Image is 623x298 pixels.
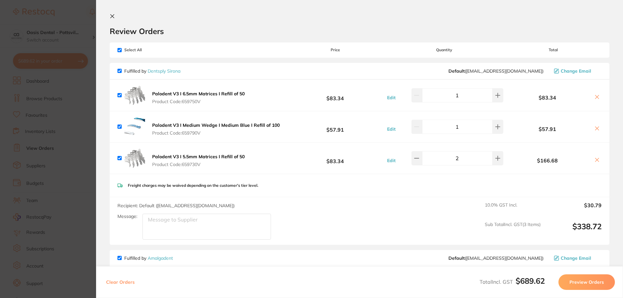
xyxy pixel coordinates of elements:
output: $30.79 [546,202,602,217]
button: Palodent V3 I 5.5mm Matrices I Refill of 50 Product Code:659730V [150,154,247,167]
span: Change Email [561,256,591,261]
button: Preview Orders [558,274,615,290]
b: Palodent V3 I 5.5mm Matrices I Refill of 50 [152,154,245,160]
b: $166.68 [505,158,590,163]
button: Change Email [552,68,602,74]
h2: Review Orders [110,26,609,36]
p: Fulfilled by [124,256,173,261]
b: $83.34 [287,152,384,164]
span: Product Code: 659750V [152,99,245,104]
span: Price [287,48,384,52]
span: Total Incl. GST [480,279,545,285]
b: $57.91 [505,126,590,132]
img: eXF4ZDNhNA [124,148,145,169]
button: Clear Orders [104,274,137,290]
p: Freight charges may be waived depending on the customer's tier level. [128,183,258,188]
img: MXlvdW1yYw [124,85,145,106]
b: $689.62 [516,276,545,286]
b: Default [448,68,465,74]
span: 10.0 % GST Incl. [485,202,541,217]
span: clientservices@dentsplysirona.com [448,68,544,74]
button: Palodent V3 I 6.5mm Matrices I Refill of 50 Product Code:659750V [150,91,247,104]
a: Amalgadent [148,255,173,261]
button: Edit [385,158,397,163]
b: Default [448,255,465,261]
label: Message: [117,214,137,219]
b: $83.34 [287,89,384,101]
a: Dentsply Sirona [148,68,180,74]
b: $57.91 [287,121,384,133]
span: Recipient: Default ( [EMAIL_ADDRESS][DOMAIN_NAME] ) [117,203,235,209]
button: Change Email [552,255,602,261]
button: Palodent V3 I Medium Wedge I Medium Blue I Refill of 100 Product Code:659790V [150,122,282,136]
img: c2Q1dmI1OQ [124,116,145,137]
output: $338.72 [546,222,602,240]
span: info@amalgadent.com.au [448,256,544,261]
span: Select All [117,48,182,52]
b: $83.34 [505,95,590,101]
span: Sub Total Incl. GST ( 3 Items) [485,222,541,240]
span: Product Code: 659730V [152,162,245,167]
span: Total [505,48,602,52]
button: Edit [385,126,397,132]
p: Fulfilled by [124,68,180,74]
span: Change Email [561,68,591,74]
span: Product Code: 659790V [152,130,280,136]
b: Palodent V3 I 6.5mm Matrices I Refill of 50 [152,91,245,97]
span: Quantity [384,48,505,52]
button: Edit [385,95,397,101]
b: Palodent V3 I Medium Wedge I Medium Blue I Refill of 100 [152,122,280,128]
